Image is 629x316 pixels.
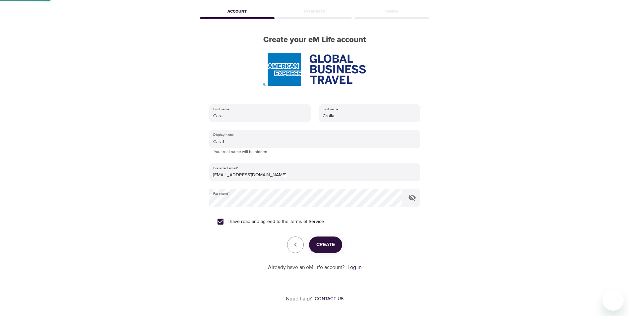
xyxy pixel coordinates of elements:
[602,290,624,311] iframe: Button to launch messaging window
[214,149,415,155] p: Your real name will be hidden.
[309,237,342,253] button: Create
[315,295,344,302] div: Contact us
[347,264,361,271] a: Log in
[316,240,335,249] span: Create
[286,295,312,303] p: Need help?
[312,295,344,302] a: Contact us
[227,218,324,225] span: I have read and agreed to the
[290,218,324,225] a: Terms of Service
[199,35,431,45] h2: Create your eM Life account
[263,53,365,86] img: AmEx%20GBT%20logo.png
[268,264,345,271] p: Already have an eM Life account?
